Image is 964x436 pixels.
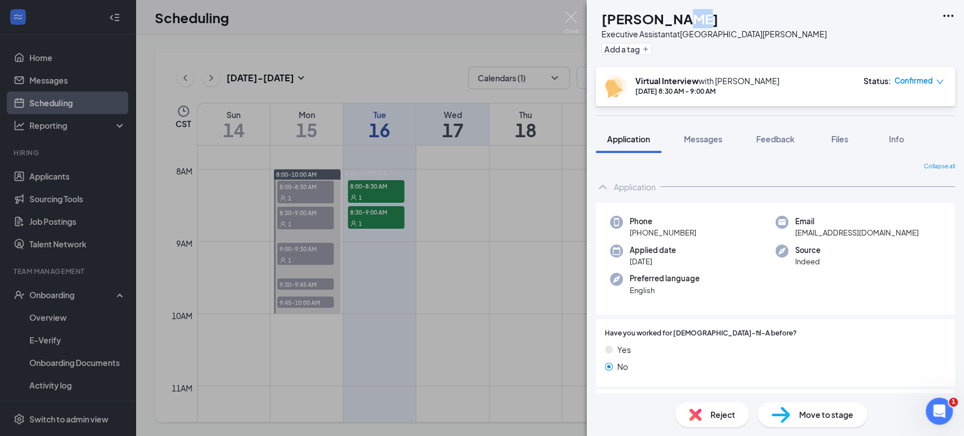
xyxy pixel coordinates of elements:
span: down [936,78,944,86]
span: Have you worked for [DEMOGRAPHIC_DATA]-fil-A before? [605,328,797,339]
span: Info [889,134,904,144]
span: No [617,360,628,373]
span: Application [607,134,650,144]
span: [DATE] [630,256,676,267]
svg: ChevronUp [596,180,609,194]
span: Preferred language [630,273,700,284]
span: Email [795,216,919,227]
span: Reject [710,408,735,421]
span: Source [795,245,821,256]
span: English [630,285,700,296]
span: Phone [630,216,696,227]
svg: Ellipses [941,9,955,23]
div: with [PERSON_NAME] [635,75,779,86]
b: Virtual Interview [635,76,699,86]
span: Files [831,134,848,144]
div: Executive Assistant at [GEOGRAPHIC_DATA][PERSON_NAME] [601,28,827,40]
span: Feedback [756,134,795,144]
span: Confirmed [895,75,933,86]
div: Status : [863,75,891,86]
span: 1 [949,398,958,407]
button: PlusAdd a tag [601,43,652,55]
span: [PHONE_NUMBER] [630,227,696,238]
span: Messages [684,134,722,144]
div: Application [614,181,656,193]
div: [DATE] 8:30 AM - 9:00 AM [635,86,779,96]
h1: [PERSON_NAME] [601,9,718,28]
span: Move to stage [799,408,853,421]
span: Applied date [630,245,676,256]
span: Yes [617,343,631,356]
span: Collapse all [924,162,955,171]
span: Indeed [795,256,821,267]
span: [EMAIL_ADDRESS][DOMAIN_NAME] [795,227,919,238]
iframe: Intercom live chat [926,398,953,425]
svg: Plus [642,46,649,53]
